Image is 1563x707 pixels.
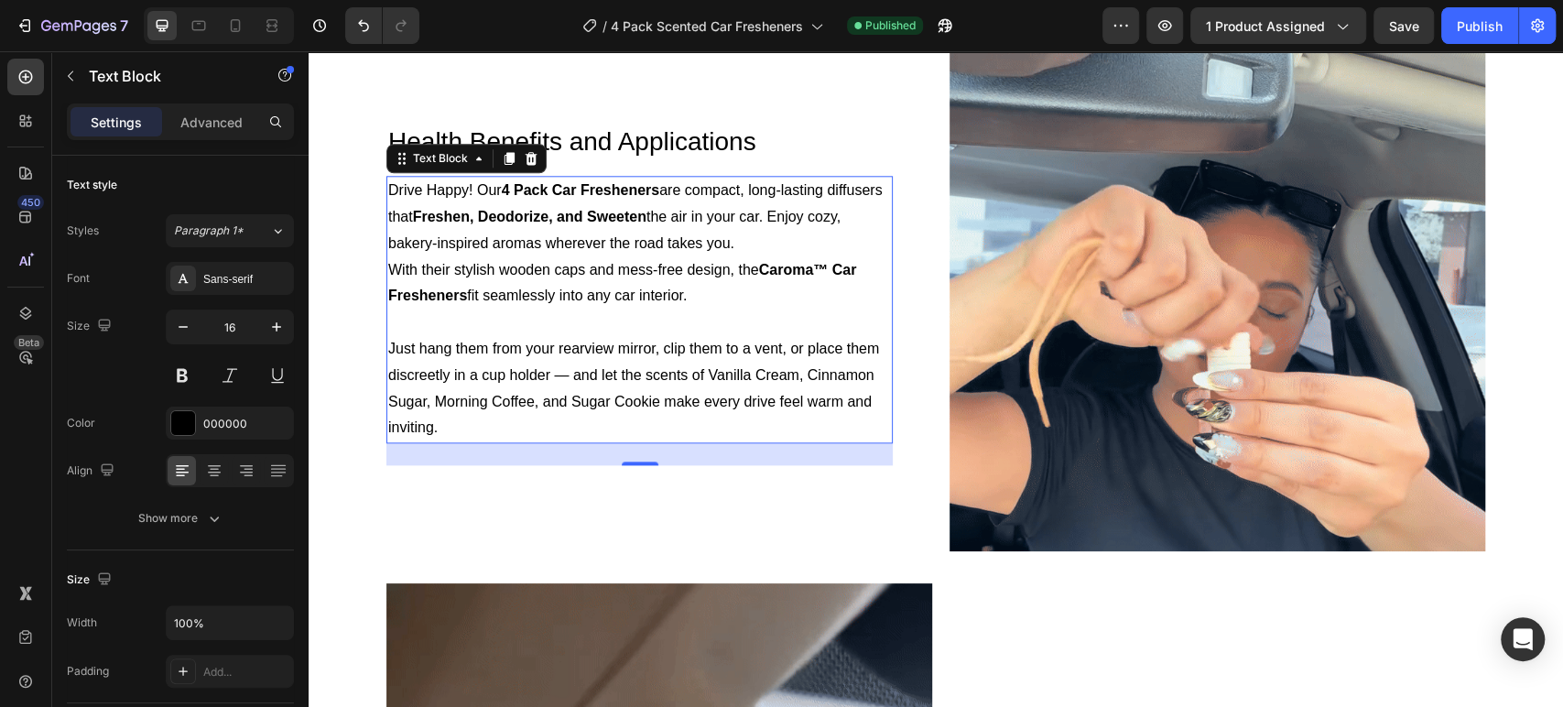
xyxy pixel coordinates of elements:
span: Paragraph 1* [174,223,244,239]
div: Padding [67,663,109,680]
span: Published [865,17,916,34]
button: Paragraph 1* [166,214,294,247]
div: Color [67,415,95,431]
button: Show more [67,502,294,535]
p: Text Block [89,65,244,87]
div: 450 [17,195,44,210]
button: Save [1373,7,1434,44]
input: Auto [167,606,293,639]
div: Size [67,314,115,339]
div: Styles [67,223,99,239]
p: 7 [120,15,128,37]
div: Width [67,615,97,631]
p: Advanced [180,113,243,132]
iframe: Design area [309,51,1563,707]
div: Align [67,459,118,484]
span: 4 Pack Scented Car Fresheners [611,16,803,36]
p: Just hang them from your rearview mirror, clip them to a vent, or place them discreetly in a cup ... [80,285,582,390]
button: 1 product assigned [1190,7,1366,44]
div: Text style [67,177,117,193]
div: Sans-serif [203,271,289,288]
div: Size [67,568,115,593]
button: Publish [1441,7,1518,44]
div: Beta [14,335,44,350]
span: / [602,16,607,36]
div: 000000 [203,416,289,432]
strong: Caroma™ [450,211,520,226]
div: Open Intercom Messenger [1501,617,1545,661]
div: Font [67,270,90,287]
div: Add... [203,664,289,680]
p: Settings [91,113,142,132]
button: 7 [7,7,136,44]
div: Undo/Redo [345,7,419,44]
span: 1 product assigned [1206,16,1325,36]
div: Publish [1457,16,1503,36]
div: Show more [138,509,223,528]
span: Save [1389,18,1419,34]
div: Text Block [101,99,163,115]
